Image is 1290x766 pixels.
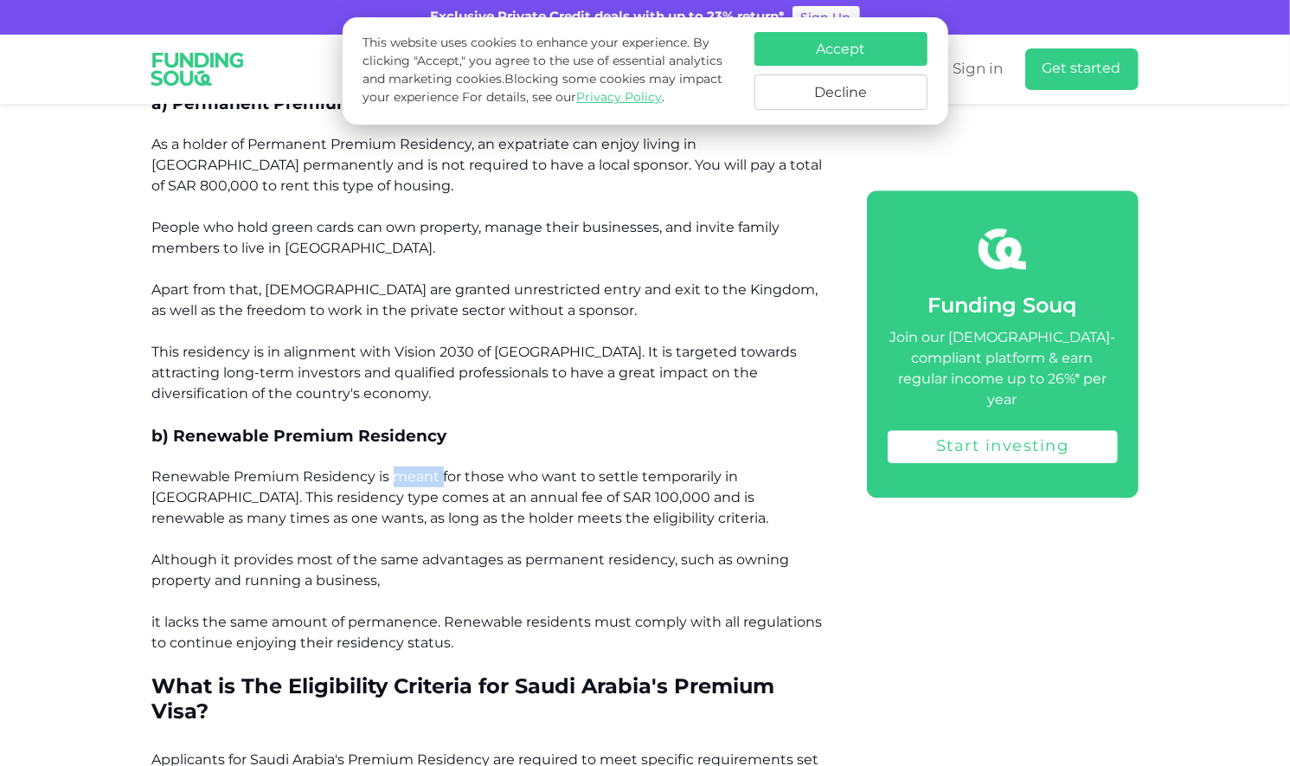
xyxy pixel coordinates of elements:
[888,430,1118,463] a: Start investing
[152,426,447,446] span: b) Renewable Premium Residency
[363,35,736,107] p: This website uses cookies to enhance your experience. By clicking "Accept," you agree to the use ...
[888,328,1118,411] div: Join our [DEMOGRAPHIC_DATA]-compliant platform & earn regular income up to 26%* per year
[152,281,818,402] span: Apart from that, [DEMOGRAPHIC_DATA] are granted unrestricted entry and exit to the Kingdom, as we...
[139,38,256,100] img: Logo
[152,93,447,113] span: a) Permanent Premium Residency
[576,92,662,104] a: Privacy Policy
[152,551,823,651] span: Although it provides most of the same advantages as permanent residency, such as owning property ...
[152,673,775,724] span: What is The Eligibility Criteria for Saudi Arabia's Premium Visa?
[152,468,769,526] span: Renewable Premium Residency is meant for those who want to settle temporarily in [GEOGRAPHIC_DATA...
[949,55,1004,84] a: Sign in
[928,297,1077,317] span: Funding Souq
[152,136,823,256] span: As a holder of Permanent Premium Residency, an expatriate can enjoy living in [GEOGRAPHIC_DATA] p...
[979,225,1026,273] img: fsicon
[1043,62,1121,75] span: Get started
[793,6,860,29] a: Sign Up
[754,32,927,66] button: Accept
[953,62,1004,77] span: Sign in
[431,8,786,28] div: Exclusive Private Credit deals with up to 23% return*
[462,92,664,104] span: For details, see our .
[754,74,927,110] button: Decline
[363,74,722,104] span: Blocking some cookies may impact your experience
